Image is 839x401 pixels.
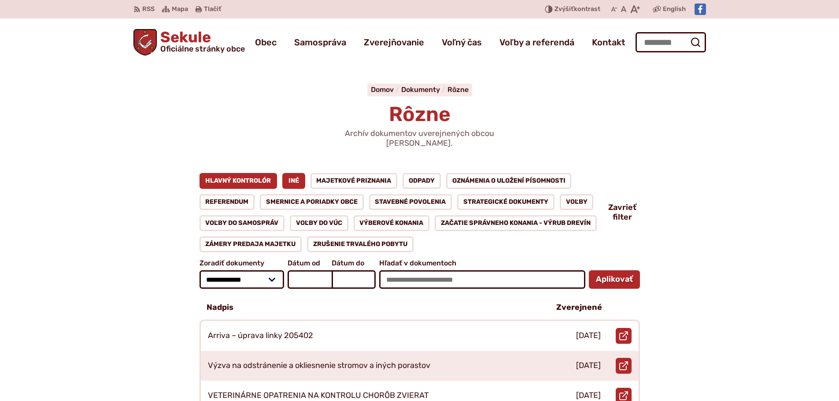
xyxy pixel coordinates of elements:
input: Dátum do [332,270,376,289]
span: Dátum do [332,259,376,267]
p: [DATE] [576,361,601,371]
a: Rôzne [447,85,469,94]
a: Stavebné povolenia [369,194,452,210]
select: Zoradiť dokumenty [200,270,285,289]
img: Prejsť na Facebook stránku [695,4,706,15]
span: Zavrieť filter [608,203,636,222]
button: Aplikovať [589,270,640,289]
a: Výberové konania [354,215,430,231]
a: Iné [282,173,305,189]
span: kontrast [554,6,600,13]
a: Voľby a referendá [499,30,574,55]
span: Dokumenty [401,85,440,94]
span: Oficiálne stránky obce [160,45,245,53]
a: Majetkové priznania [310,173,398,189]
a: Samospráva [294,30,346,55]
p: Výzva na odstránenie a okliesnenie stromov a iných porastov [208,361,430,371]
a: Obec [255,30,277,55]
p: VETERINÁRNE OPATRENIA NA KONTROLU CHORÔB ZVIERAT [208,391,429,401]
span: Dátum od [288,259,332,267]
img: Prejsť na domovskú stránku [133,29,157,55]
span: Domov [371,85,394,94]
p: Zverejnené [556,303,602,313]
a: Zverejňovanie [364,30,424,55]
p: [DATE] [576,331,601,341]
a: Voľby [560,194,594,210]
a: Dokumenty [401,85,447,94]
a: Oznámenia o uložení písomnosti [446,173,572,189]
span: Tlačiť [204,6,221,13]
a: Začatie správneho konania - výrub drevín [435,215,597,231]
a: Voľby do samospráv [200,215,285,231]
span: RSS [142,4,155,15]
span: Mapa [172,4,188,15]
span: Sekule [157,30,245,53]
a: Smernice a poriadky obce [260,194,364,210]
a: Zrušenie trvalého pobytu [307,236,414,252]
button: Zavrieť filter [608,203,640,222]
span: Hľadať v dokumentoch [379,259,585,267]
input: Dátum od [288,270,332,289]
p: Arriva – úprava linky 205402 [208,331,313,341]
span: Zvýšiť [554,5,574,13]
a: English [661,4,687,15]
input: Hľadať v dokumentoch [379,270,585,289]
a: Kontakt [592,30,625,55]
a: Hlavný kontrolór [200,173,277,189]
a: Odpady [403,173,441,189]
p: [DATE] [576,391,601,401]
a: Domov [371,85,401,94]
span: English [663,4,686,15]
a: Voľby do VÚC [290,215,348,231]
span: Zoradiť dokumenty [200,259,285,267]
p: Nadpis [207,303,233,313]
a: Logo Sekule, prejsť na domovskú stránku. [133,29,245,55]
a: Voľný čas [442,30,482,55]
p: Archív dokumentov uverejnených obcou [PERSON_NAME]. [314,129,525,148]
a: Strategické dokumenty [457,194,554,210]
span: Rôzne [389,102,451,126]
a: Referendum [200,194,255,210]
a: Zámery predaja majetku [200,236,302,252]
